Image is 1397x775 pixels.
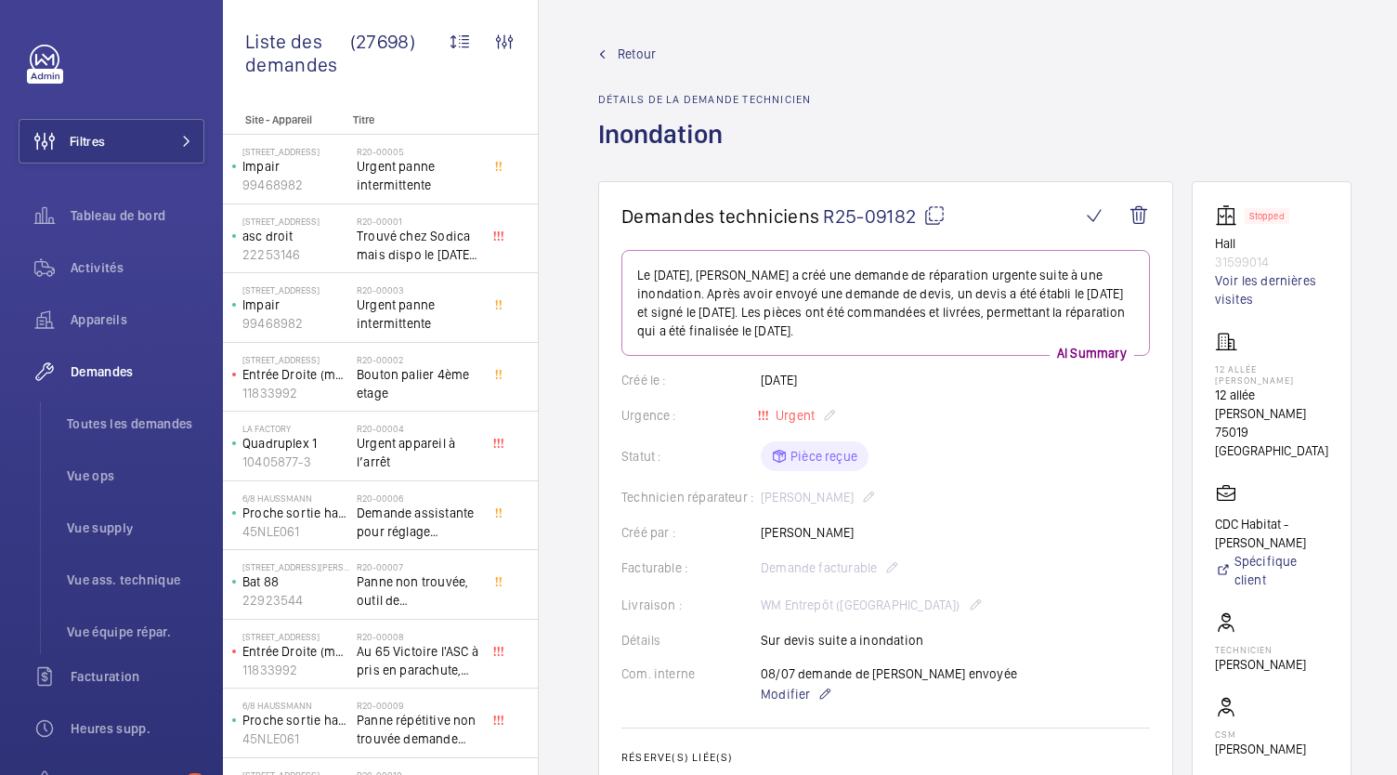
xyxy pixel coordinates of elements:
[71,362,204,381] span: Demandes
[1215,644,1306,655] p: Technicien
[71,667,204,686] span: Facturation
[1215,234,1328,253] p: Hall
[223,113,346,126] p: Site - Appareil
[67,571,204,589] span: Vue ass. technique
[357,631,479,642] h2: R20-00008
[242,314,349,333] p: 99468982
[1215,386,1328,423] p: 12 allée [PERSON_NAME]
[242,216,349,227] p: [STREET_ADDRESS]
[357,434,479,471] span: Urgent appareil à l’arrêt
[242,176,349,194] p: 99468982
[242,365,349,384] p: Entrée Droite (monte-charge)
[242,591,349,610] p: 22923544
[242,157,349,176] p: Impair
[19,119,204,164] button: Filtres
[357,504,479,541] span: Demande assistante pour réglage d'opérateurs porte cabine double accès
[242,642,349,661] p: Entrée Droite (monte-charge)
[621,751,1150,764] h2: Réserve(s) liée(s)
[71,206,204,225] span: Tableau de bord
[357,296,479,333] span: Urgent panne intermittente
[357,157,479,194] span: Urgent panne intermittente
[242,561,349,572] p: [STREET_ADDRESS][PERSON_NAME]
[357,642,479,679] span: Au 65 Victoire l'ASC à pris en parachute, toutes les sécu coupé, il est au 3 ème, asc sans machin...
[1249,213,1285,219] p: Stopped
[1215,423,1328,460] p: 75019 [GEOGRAPHIC_DATA]
[242,700,349,711] p: 6/8 Haussmann
[1215,515,1328,552] p: CDC Habitat - [PERSON_NAME]
[357,284,479,296] h2: R20-00003
[357,711,479,748] span: Panne répétitive non trouvée demande assistance expert technique
[242,493,349,504] p: 6/8 Haussmann
[357,572,479,610] span: Panne non trouvée, outil de déverouillouge impératif pour le diagnostic
[242,522,349,541] p: 45NLE061
[353,113,476,126] p: Titre
[1215,363,1328,386] p: 12 allée [PERSON_NAME]
[70,132,105,151] span: Filtres
[618,45,656,63] span: Retour
[67,519,204,537] span: Vue supply
[71,258,204,277] span: Activités
[1050,344,1134,362] p: AI Summary
[242,631,349,642] p: [STREET_ADDRESS]
[761,685,810,703] span: Modifier
[357,216,479,227] h2: R20-00001
[71,719,204,738] span: Heures supp.
[242,453,349,471] p: 10405877-3
[242,245,349,264] p: 22253146
[1215,253,1328,271] p: 31599014
[242,504,349,522] p: Proche sortie hall Pelletier
[357,146,479,157] h2: R20-00005
[245,30,350,76] span: Liste des demandes
[242,284,349,296] p: [STREET_ADDRESS]
[357,493,479,504] h2: R20-00006
[357,365,479,402] span: Bouton palier 4ème etage
[67,466,204,485] span: Vue ops
[1215,740,1306,758] p: [PERSON_NAME]
[242,354,349,365] p: [STREET_ADDRESS]
[1215,204,1245,227] img: elevator.svg
[1215,552,1328,589] a: Spécifique client
[67,623,204,641] span: Vue équipe répar.
[242,572,349,591] p: Bat 88
[242,423,349,434] p: La Factory
[357,354,479,365] h2: R20-00002
[242,146,349,157] p: [STREET_ADDRESS]
[598,93,811,106] h2: Détails de la demande technicien
[242,661,349,679] p: 11833992
[1215,729,1306,740] p: CSM
[242,384,349,402] p: 11833992
[242,296,349,314] p: Impair
[598,117,811,181] h1: Inondation
[637,266,1134,340] p: Le [DATE], [PERSON_NAME] a créé une demande de réparation urgente suite à une inondation. Après a...
[242,711,349,729] p: Proche sortie hall Pelletier
[1215,271,1328,309] a: Voir les dernières visites
[71,310,204,329] span: Appareils
[242,729,349,748] p: 45NLE061
[242,227,349,245] p: asc droit
[823,204,946,228] span: R25-09182
[621,204,819,228] span: Demandes techniciens
[242,434,349,453] p: Quadruplex 1
[357,227,479,264] span: Trouvé chez Sodica mais dispo le [DATE] [URL][DOMAIN_NAME]
[357,700,479,711] h2: R20-00009
[357,561,479,572] h2: R20-00007
[67,414,204,433] span: Toutes les demandes
[357,423,479,434] h2: R20-00004
[1215,655,1306,674] p: [PERSON_NAME]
